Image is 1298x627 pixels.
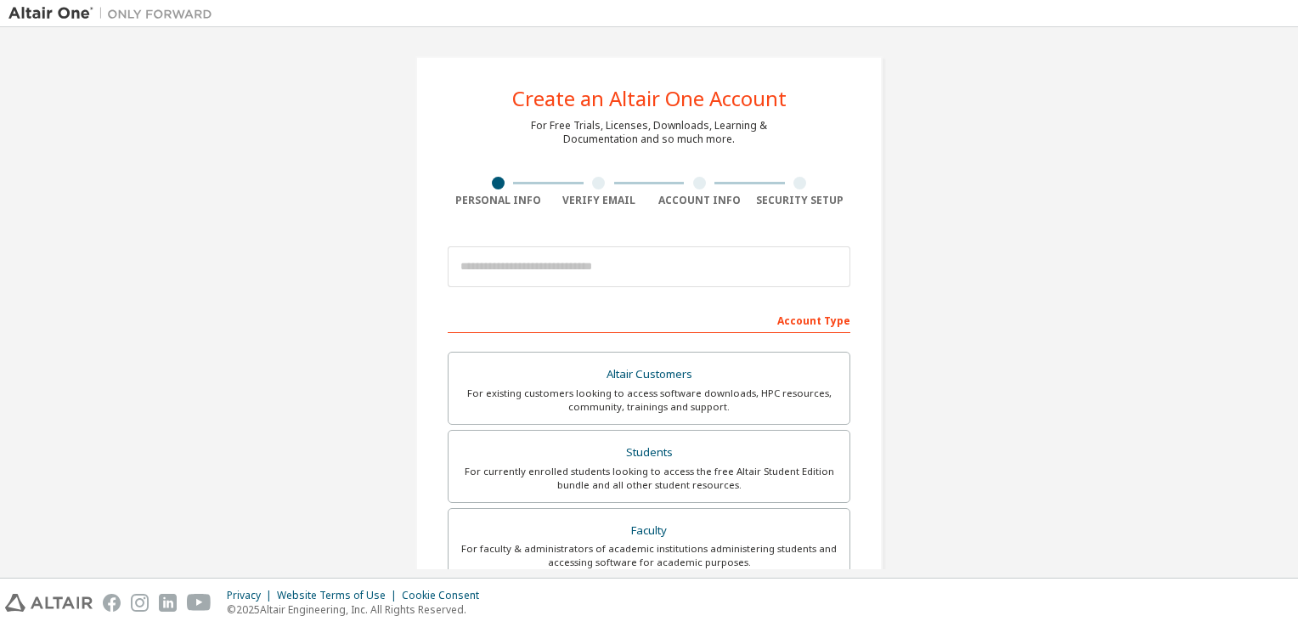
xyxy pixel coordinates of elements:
[402,589,489,602] div: Cookie Consent
[549,194,650,207] div: Verify Email
[512,88,787,109] div: Create an Altair One Account
[459,542,839,569] div: For faculty & administrators of academic institutions administering students and accessing softwa...
[459,441,839,465] div: Students
[5,594,93,612] img: altair_logo.svg
[131,594,149,612] img: instagram.svg
[103,594,121,612] img: facebook.svg
[459,465,839,492] div: For currently enrolled students looking to access the free Altair Student Edition bundle and all ...
[159,594,177,612] img: linkedin.svg
[227,602,489,617] p: © 2025 Altair Engineering, Inc. All Rights Reserved.
[459,363,839,387] div: Altair Customers
[448,306,850,333] div: Account Type
[187,594,212,612] img: youtube.svg
[227,589,277,602] div: Privacy
[649,194,750,207] div: Account Info
[531,119,767,146] div: For Free Trials, Licenses, Downloads, Learning & Documentation and so much more.
[750,194,851,207] div: Security Setup
[277,589,402,602] div: Website Terms of Use
[459,519,839,543] div: Faculty
[8,5,221,22] img: Altair One
[448,194,549,207] div: Personal Info
[459,387,839,414] div: For existing customers looking to access software downloads, HPC resources, community, trainings ...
